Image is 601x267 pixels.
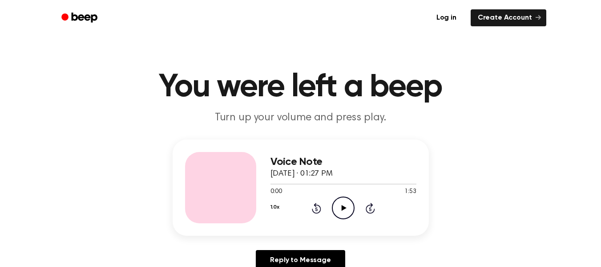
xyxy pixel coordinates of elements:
button: 1.0x [270,200,279,215]
span: [DATE] · 01:27 PM [270,170,333,178]
a: Log in [428,8,465,28]
span: 1:53 [404,187,416,197]
a: Create Account [471,9,546,26]
span: 0:00 [270,187,282,197]
a: Beep [55,9,105,27]
h3: Voice Note [270,156,416,168]
p: Turn up your volume and press play. [130,111,472,125]
h1: You were left a beep [73,71,528,103]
